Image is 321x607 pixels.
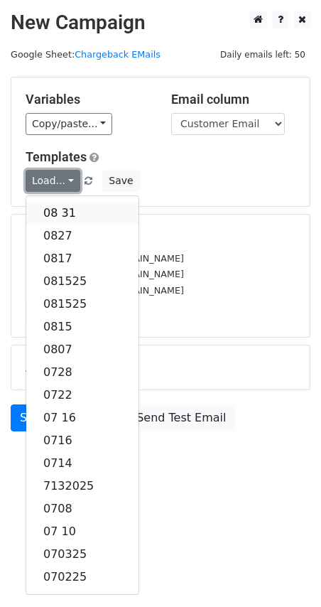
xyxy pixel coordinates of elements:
[26,360,295,375] h5: Advanced
[75,49,160,60] a: Chargeback EMails
[26,384,138,407] a: 0722
[26,170,80,192] a: Load...
[26,149,87,164] a: Templates
[11,11,310,35] h2: New Campaign
[26,338,138,361] a: 0807
[26,498,138,520] a: 0708
[127,404,235,431] a: Send Test Email
[26,225,138,247] a: 0827
[26,229,295,245] h5: 16 Recipients
[102,170,139,192] button: Save
[11,49,160,60] small: Google Sheet:
[26,253,184,264] small: [EMAIL_ADDRESS][DOMAIN_NAME]
[250,539,321,607] iframe: Chat Widget
[26,361,138,384] a: 0728
[26,452,138,475] a: 0714
[26,113,112,135] a: Copy/paste...
[26,247,138,270] a: 0817
[26,407,138,429] a: 07 16
[26,429,138,452] a: 0716
[26,475,138,498] a: 7132025
[26,520,138,543] a: 07 10
[26,269,184,279] small: [EMAIL_ADDRESS][DOMAIN_NAME]
[26,285,184,296] small: [EMAIL_ADDRESS][DOMAIN_NAME]
[26,566,138,589] a: 070225
[26,293,138,316] a: 081525
[215,49,310,60] a: Daily emails left: 50
[26,202,138,225] a: 08 31
[26,543,138,566] a: 070325
[26,92,150,107] h5: Variables
[26,270,138,293] a: 081525
[215,47,310,63] span: Daily emails left: 50
[171,92,295,107] h5: Email column
[11,404,58,431] a: Send
[26,316,138,338] a: 0815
